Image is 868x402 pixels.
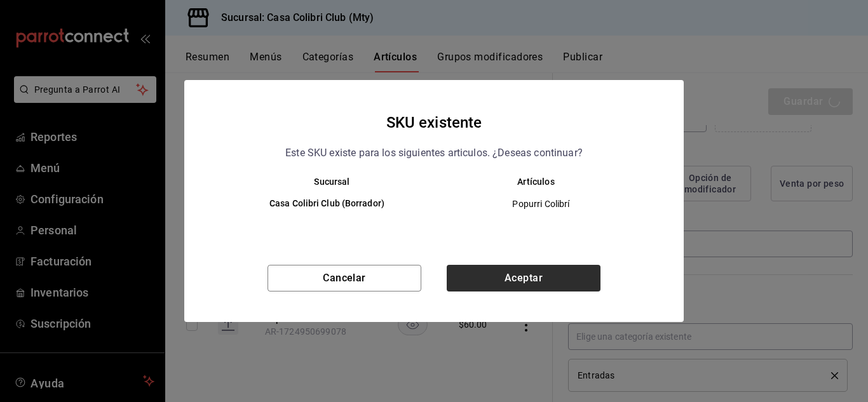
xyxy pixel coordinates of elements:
th: Sucursal [210,177,434,187]
button: Cancelar [268,265,421,291]
button: Aceptar [447,265,600,291]
h6: Casa Colibri Club (Borrador) [230,197,424,211]
h4: SKU existente [386,111,482,135]
span: Popurri Colibrí [445,198,637,210]
th: Artículos [434,177,658,187]
p: Este SKU existe para los siguientes articulos. ¿Deseas continuar? [285,145,583,161]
